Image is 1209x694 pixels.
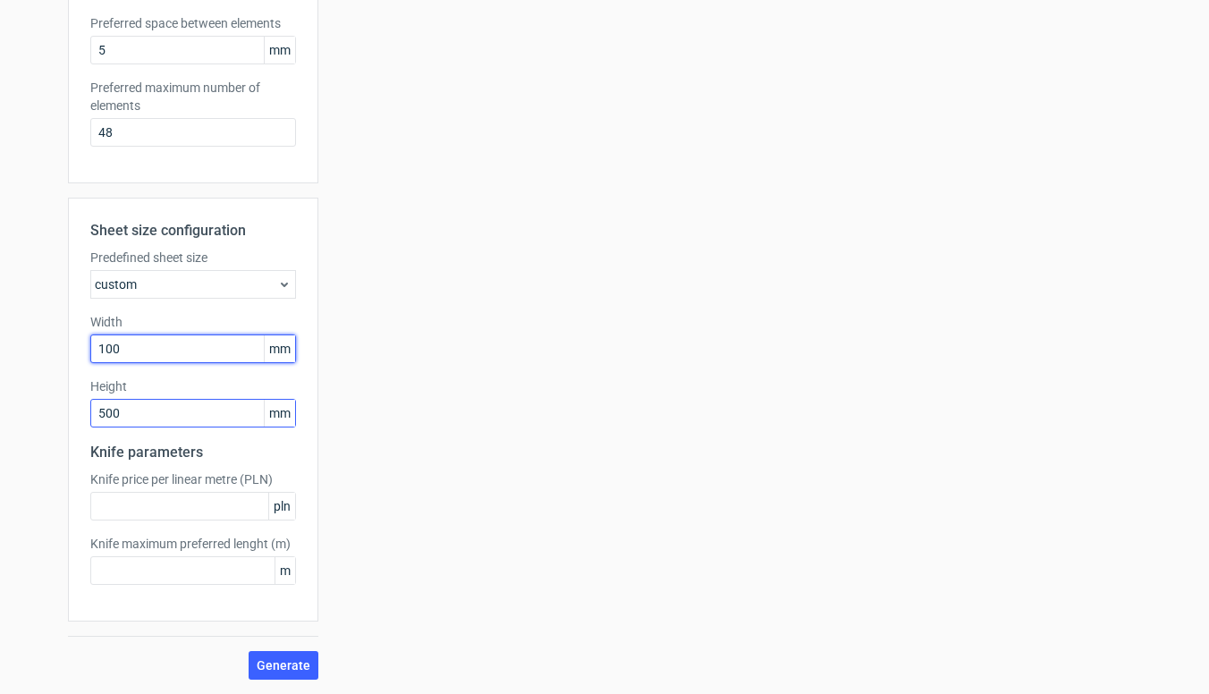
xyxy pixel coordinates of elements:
[249,651,318,680] button: Generate
[90,334,296,363] input: custom
[90,270,296,299] div: custom
[90,377,296,395] label: Height
[257,659,310,672] span: Generate
[90,313,296,331] label: Width
[90,79,296,114] label: Preferred maximum number of elements
[90,535,296,553] label: Knife maximum preferred lenght (m)
[90,14,296,32] label: Preferred space between elements
[90,399,296,427] input: custom
[264,400,295,427] span: mm
[264,335,295,362] span: mm
[90,220,296,241] h2: Sheet size configuration
[268,493,295,520] span: pln
[90,442,296,463] h2: Knife parameters
[90,470,296,488] label: Knife price per linear metre (PLN)
[275,557,295,584] span: m
[90,249,296,267] label: Predefined sheet size
[264,37,295,63] span: mm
